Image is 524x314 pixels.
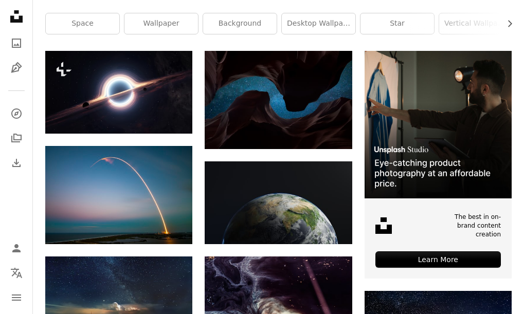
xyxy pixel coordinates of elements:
img: file-1715714098234-25b8b4e9d8faimage [365,51,512,198]
a: Home — Unsplash [6,6,27,29]
a: desktop wallpaper [282,13,355,34]
button: Language [6,263,27,283]
a: Download History [6,153,27,173]
img: an artist's impression of a black hole in space [45,51,192,134]
a: Illustrations [6,58,27,78]
a: Collections [6,128,27,149]
a: background [203,13,277,34]
button: scroll list to the right [500,13,512,34]
a: black sailing boat digital wallpaper [45,299,192,308]
img: ray of light near body of water [45,146,192,244]
a: wallpaper [124,13,198,34]
a: an artist's impression of a black hole in space [45,87,192,97]
div: Learn More [375,251,501,268]
a: Photos [6,33,27,53]
img: a planet with clouds and water [205,161,352,244]
a: star [360,13,434,34]
a: a planet with clouds and water [205,198,352,207]
img: blue starry night [205,51,352,149]
span: The best in on-brand content creation [449,213,501,238]
img: file-1631678316303-ed18b8b5cb9cimage [375,217,392,234]
a: blue starry night [205,95,352,104]
button: Menu [6,287,27,308]
a: vertical wallpaper [439,13,513,34]
a: The best in on-brand content creationLearn More [365,51,512,279]
a: Explore [6,103,27,124]
a: ray of light near body of water [45,190,192,199]
a: Log in / Sign up [6,238,27,258]
a: space [46,13,119,34]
